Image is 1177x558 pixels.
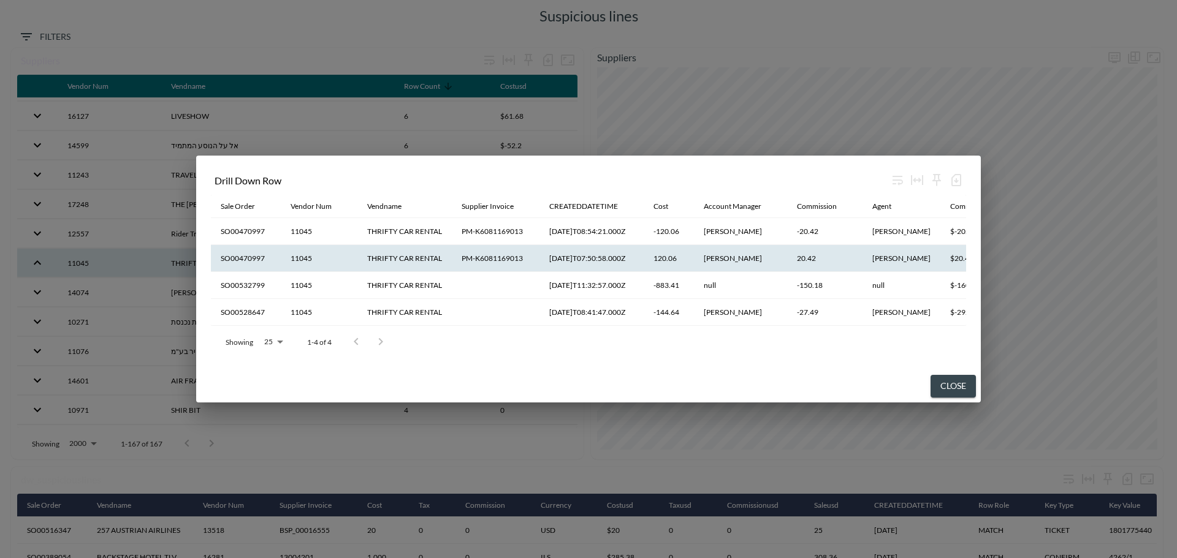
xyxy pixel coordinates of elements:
[452,245,539,272] th: PM-K6081169013
[215,175,888,186] div: Drill Down Row
[281,272,357,299] th: 11045
[863,245,940,272] th: Eliezer Amsalem
[281,245,357,272] th: 11045
[539,299,644,326] th: 2024-05-07T08:41:47.000Z
[367,199,402,214] div: Vendname
[221,199,255,214] div: Sale Order
[940,299,1027,326] th: $‎-29.6
[797,199,837,214] div: Commission
[281,299,357,326] th: 11045
[888,170,907,190] div: Wrap text
[863,299,940,326] th: Gali Reznik
[940,218,1027,245] th: $‎-20.42
[787,245,863,272] th: 20.42
[462,199,530,214] span: Supplier Invoice
[549,199,618,214] div: CREATEDDATETIME
[357,272,452,299] th: THRIFTY CAR RENTAL
[704,199,777,214] span: Account Manager
[211,272,281,299] th: SO00532799
[704,199,761,214] div: Account Manager
[863,218,940,245] th: Eliezer Amsalem
[258,334,288,350] div: 25
[644,218,694,245] th: ‎-120.06
[539,272,644,299] th: 2024-05-02T11:32:57.000Z
[291,199,332,214] div: Vendor Num
[872,199,907,214] span: Agent
[462,199,514,214] div: Supplier Invoice
[357,299,452,326] th: THRIFTY CAR RENTAL
[644,245,694,272] th: 120.06
[549,199,634,214] span: CREATEDDATETIME
[863,272,940,299] th: null
[211,299,281,326] th: SO00528647
[694,299,787,326] th: Yacov Amsalem
[797,199,853,214] span: Commission
[694,272,787,299] th: null
[787,299,863,326] th: ‎-27.49
[644,272,694,299] th: ‎-883.41
[367,199,417,214] span: Vendname
[452,218,539,245] th: PM-K6081169013
[950,199,1018,214] span: Commissionusd
[357,245,452,272] th: THRIFTY CAR RENTAL
[539,245,644,272] th: 2023-09-07T07:50:58.000Z
[211,245,281,272] th: SO00470997
[927,170,947,190] div: Sticky left columns: 0
[787,218,863,245] th: ‎-20.42
[653,199,668,214] div: Cost
[211,218,281,245] th: SO00470997
[644,299,694,326] th: ‎-144.64
[653,199,684,214] span: Cost
[907,170,927,190] div: Toggle table layout between fixed and auto (default: auto)
[357,218,452,245] th: THRIFTY CAR RENTAL
[940,272,1027,299] th: $‎-160.21
[931,375,976,398] button: Close
[291,199,348,214] span: Vendor Num
[307,337,332,347] p: 1-4 of 4
[787,272,863,299] th: ‎-150.18
[872,199,891,214] div: Agent
[694,245,787,272] th: Eliezer Amsalem
[940,245,1027,272] th: $20.42
[221,199,271,214] span: Sale Order
[281,218,357,245] th: 11045
[539,218,644,245] th: 2023-10-04T08:54:21.000Z
[950,199,1002,214] div: Commissionusd
[694,218,787,245] th: Eliezer Amsalem
[226,337,253,347] p: Showing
